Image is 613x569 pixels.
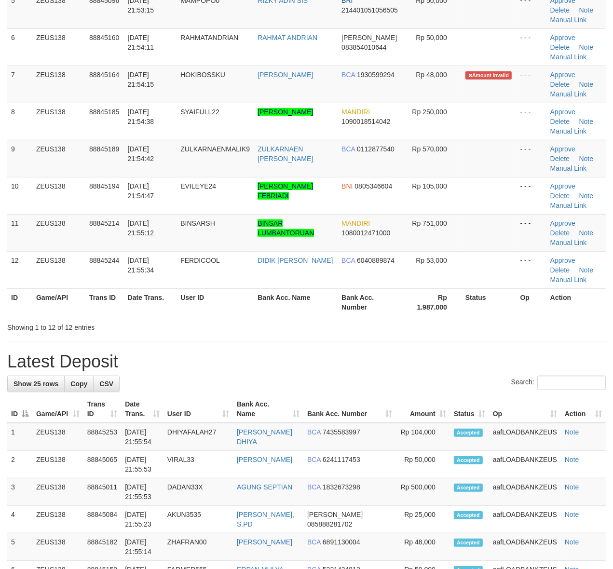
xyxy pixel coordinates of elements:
[465,71,512,80] span: Amount is not matched
[416,257,447,264] span: Rp 53,000
[89,219,119,227] span: 88845214
[128,182,154,200] span: [DATE] 21:54:47
[517,251,546,288] td: - - -
[341,43,386,51] span: Copy 083854010644 to clipboard
[180,71,225,79] span: HOKIBOSSKU
[341,145,355,153] span: BCA
[489,423,561,451] td: aafLOADBANKZEUS
[323,456,360,463] span: Copy 6241117453 to clipboard
[550,118,570,125] a: Delete
[517,177,546,214] td: - - -
[32,214,85,251] td: ZEUS138
[341,71,355,79] span: BCA
[128,71,154,88] span: [DATE] 21:54:15
[233,395,303,423] th: Bank Acc. Name: activate to sort column ascending
[7,288,32,316] th: ID
[341,6,398,14] span: Copy 214401051056505 to clipboard
[462,288,517,316] th: Status
[89,182,119,190] span: 88845194
[550,239,587,246] a: Manual Link
[565,483,579,491] a: Note
[579,43,594,51] a: Note
[7,319,248,332] div: Showing 1 to 12 of 12 entries
[565,538,579,546] a: Note
[550,16,587,24] a: Manual Link
[489,533,561,561] td: aafLOADBANKZEUS
[89,257,119,264] span: 88845244
[454,511,483,519] span: Accepted
[7,214,32,251] td: 11
[180,108,219,116] span: SYAIFULL22
[454,429,483,437] span: Accepted
[579,81,594,88] a: Note
[128,34,154,51] span: [DATE] 21:54:11
[128,257,154,274] span: [DATE] 21:55:34
[550,192,570,200] a: Delete
[550,182,575,190] a: Approve
[550,53,587,61] a: Manual Link
[396,423,450,451] td: Rp 104,000
[489,506,561,533] td: aafLOADBANKZEUS
[237,456,292,463] a: [PERSON_NAME]
[303,395,396,423] th: Bank Acc. Number: activate to sort column ascending
[341,34,397,41] span: [PERSON_NAME]
[550,43,570,51] a: Delete
[307,538,321,546] span: BCA
[89,71,119,79] span: 88845164
[254,288,338,316] th: Bank Acc. Name
[489,451,561,478] td: aafLOADBANKZEUS
[180,145,250,153] span: ZULKARNAENMALIK9
[550,266,570,274] a: Delete
[396,451,450,478] td: Rp 50,000
[32,478,83,506] td: ZEUS138
[32,251,85,288] td: ZEUS138
[7,140,32,177] td: 9
[396,533,450,561] td: Rp 48,000
[180,182,216,190] span: EVILEYE24
[89,34,119,41] span: 88845160
[121,395,163,423] th: Date Trans.: activate to sort column ascending
[307,520,352,528] span: Copy 085888281702 to clipboard
[454,484,483,492] span: Accepted
[412,182,447,190] span: Rp 105,000
[163,506,233,533] td: AKUN3535
[64,376,94,392] a: Copy
[341,229,390,237] span: Copy 1080012471000 to clipboard
[412,145,447,153] span: Rp 570,000
[561,395,606,423] th: Action: activate to sort column ascending
[32,140,85,177] td: ZEUS138
[32,423,83,451] td: ZEUS138
[565,428,579,436] a: Note
[258,108,313,116] a: [PERSON_NAME]
[85,288,124,316] th: Trans ID
[550,202,587,209] a: Manual Link
[7,352,606,371] h1: Latest Deposit
[83,506,122,533] td: 88845084
[579,266,594,274] a: Note
[83,395,122,423] th: Trans ID: activate to sort column ascending
[341,257,355,264] span: BCA
[121,533,163,561] td: [DATE] 21:55:14
[404,288,462,316] th: Rp 1.987.000
[7,28,32,66] td: 6
[489,395,561,423] th: Op: activate to sort column ascending
[32,177,85,214] td: ZEUS138
[177,288,254,316] th: User ID
[565,456,579,463] a: Note
[357,71,395,79] span: Copy 1930599294 to clipboard
[258,71,313,79] a: [PERSON_NAME]
[121,451,163,478] td: [DATE] 21:55:53
[7,66,32,103] td: 7
[7,506,32,533] td: 4
[354,182,392,190] span: Copy 0805346604 to clipboard
[163,533,233,561] td: ZHAFRAN00
[550,71,575,79] a: Approve
[579,192,594,200] a: Note
[7,478,32,506] td: 3
[128,108,154,125] span: [DATE] 21:54:38
[416,71,447,79] span: Rp 48,000
[32,451,83,478] td: ZEUS138
[89,145,119,153] span: 88845189
[517,140,546,177] td: - - -
[546,288,606,316] th: Action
